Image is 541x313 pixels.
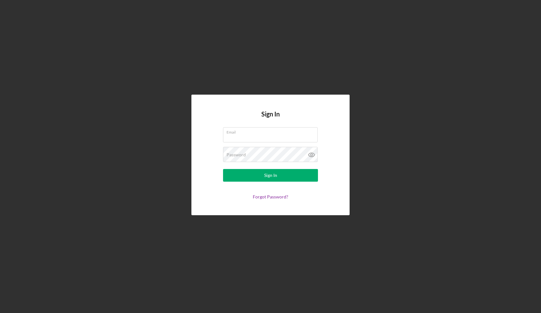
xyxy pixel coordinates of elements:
h4: Sign In [261,110,280,127]
label: Password [227,152,246,157]
label: Email [227,128,318,135]
a: Forgot Password? [253,194,288,199]
div: Sign In [264,169,277,182]
button: Sign In [223,169,318,182]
